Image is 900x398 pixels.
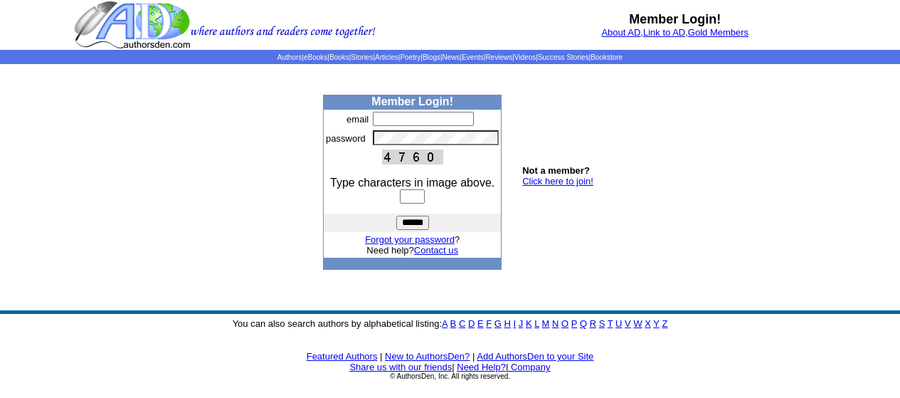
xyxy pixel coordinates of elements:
a: O [561,318,568,329]
span: | | | | | | | | | | | | [277,53,623,61]
a: Bookstore [591,53,623,61]
a: Need Help? [457,362,506,372]
a: About AD [601,27,640,38]
a: L [534,318,539,329]
a: R [590,318,596,329]
font: You can also search authors by alphabetical listing: [233,318,668,329]
a: Y [653,318,659,329]
a: E [477,318,484,329]
a: Authors [277,53,302,61]
a: Events [462,53,484,61]
a: X [645,318,651,329]
a: P [571,318,577,329]
a: Reviews [485,53,512,61]
a: M [542,318,550,329]
font: | [506,362,551,372]
a: U [615,318,622,329]
font: Need help? [366,245,458,256]
a: J [519,318,524,329]
a: Add AuthorsDen to your Site [477,351,593,362]
a: H [504,318,511,329]
a: News [443,53,460,61]
a: Contact us [414,245,458,256]
a: Books [329,53,349,61]
a: Share us with our friends [349,362,452,372]
a: B [450,318,457,329]
a: G [494,318,502,329]
font: ? [365,234,460,245]
a: D [468,318,475,329]
a: Link to AD [643,27,685,38]
font: email [346,114,369,125]
a: Gold Members [688,27,748,38]
b: Member Login! [371,95,453,108]
a: V [625,318,631,329]
a: eBooks [304,53,327,61]
a: T [608,318,613,329]
a: Success Stories [538,53,589,61]
a: Blogs [423,53,440,61]
a: Q [580,318,587,329]
font: © AuthorsDen, Inc. All rights reserved. [390,372,510,380]
a: Featured Authors [307,351,378,362]
a: Stories [351,53,373,61]
img: This Is CAPTCHA Image [382,150,443,164]
a: Z [662,318,667,329]
font: | [452,362,454,372]
a: N [552,318,558,329]
b: Member Login! [629,12,721,26]
a: Articles [375,53,398,61]
a: W [633,318,642,329]
a: Company [511,362,551,372]
font: , , [601,27,748,38]
font: | [472,351,475,362]
a: Poetry [400,53,420,61]
b: Not a member? [522,165,590,176]
font: password [326,133,366,144]
a: I [514,318,517,329]
font: Type characters in image above. [330,177,494,189]
a: C [459,318,465,329]
a: Click here to join! [522,176,593,187]
a: Videos [514,53,536,61]
a: F [486,318,492,329]
font: | [380,351,382,362]
a: New to AuthorsDen? [385,351,470,362]
a: Forgot your password [365,234,455,245]
a: S [599,318,605,329]
a: K [526,318,532,329]
a: A [442,318,448,329]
